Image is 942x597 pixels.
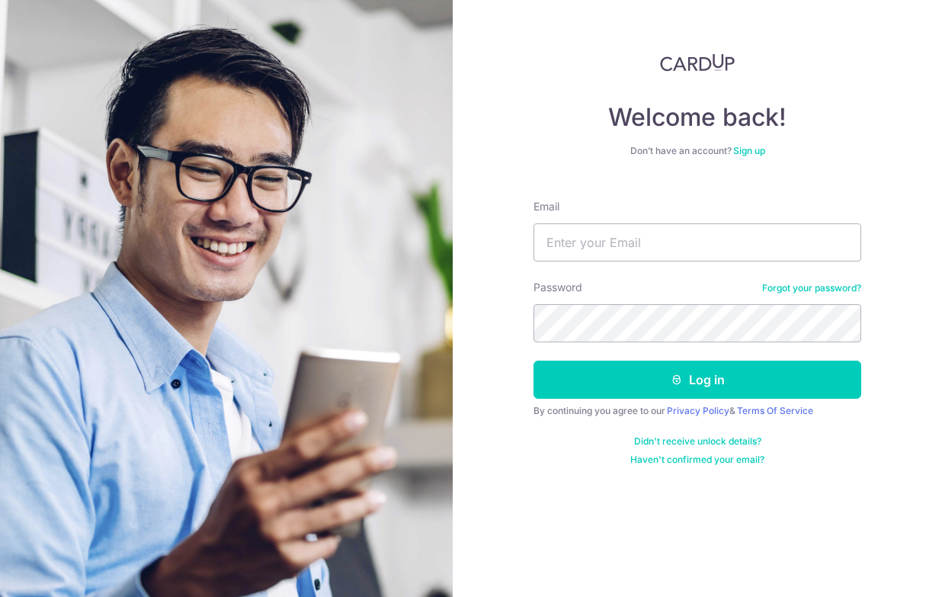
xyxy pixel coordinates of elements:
label: Password [533,280,582,295]
a: Didn't receive unlock details? [634,435,761,448]
h4: Welcome back! [533,102,861,133]
button: Log in [533,361,861,399]
a: Sign up [733,145,765,156]
div: Don’t have an account? [533,145,861,157]
div: By continuing you agree to our & [533,405,861,417]
a: Privacy Policy [667,405,729,416]
label: Email [533,199,559,214]
a: Haven't confirmed your email? [630,454,764,466]
input: Enter your Email [533,223,861,262]
a: Terms Of Service [737,405,813,416]
a: Forgot your password? [762,282,861,294]
img: CardUp Logo [660,53,735,72]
